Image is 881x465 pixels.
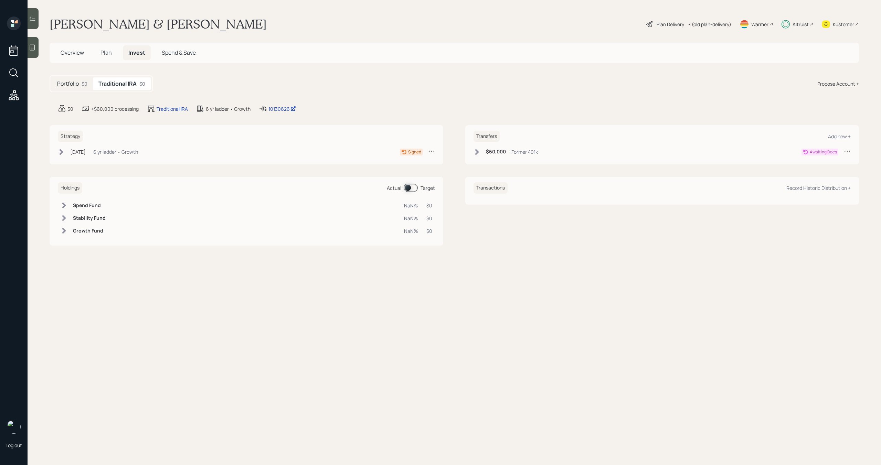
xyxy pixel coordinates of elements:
[828,133,851,140] div: Add new +
[426,215,432,222] div: $0
[404,202,418,209] div: NaN%
[139,80,145,87] div: $0
[833,21,854,28] div: Kustomer
[688,21,731,28] div: • (old plan-delivery)
[751,21,768,28] div: Warmer
[58,131,83,142] h6: Strategy
[58,182,82,194] h6: Holdings
[61,49,84,56] span: Overview
[128,49,145,56] span: Invest
[100,49,112,56] span: Plan
[426,227,432,235] div: $0
[50,17,267,32] h1: [PERSON_NAME] & [PERSON_NAME]
[157,105,188,112] div: Traditional IRA
[93,148,138,155] div: 6 yr ladder • Growth
[7,420,21,434] img: michael-russo-headshot.png
[421,184,435,192] div: Target
[73,228,106,234] h6: Growth Fund
[404,215,418,222] div: NaN%
[426,202,432,209] div: $0
[408,149,421,155] div: Signed
[82,80,87,87] div: $0
[474,131,500,142] h6: Transfers
[486,149,506,155] h6: $60,000
[786,185,851,191] div: Record Historic Distribution +
[6,442,22,448] div: Log out
[57,80,79,87] h5: Portfolio
[268,105,296,112] div: 10130626
[511,148,538,155] div: Former 401k
[162,49,196,56] span: Spend & Save
[404,227,418,235] div: NaN%
[206,105,251,112] div: 6 yr ladder • Growth
[73,215,106,221] h6: Stability Fund
[70,148,86,155] div: [DATE]
[657,21,684,28] div: Plan Delivery
[817,80,859,87] div: Propose Account +
[91,105,139,112] div: +$60,000 processing
[73,203,106,208] h6: Spend Fund
[793,21,809,28] div: Altruist
[67,105,73,112] div: $0
[474,182,508,194] h6: Transactions
[98,80,137,87] h5: Traditional IRA
[387,184,401,192] div: Actual
[810,149,837,155] div: Awaiting Docs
